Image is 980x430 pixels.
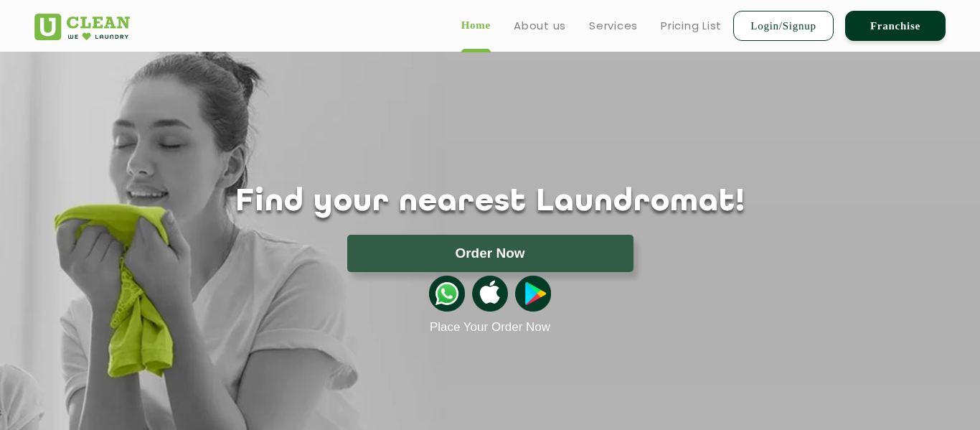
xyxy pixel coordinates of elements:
[430,320,550,335] a: Place Your Order Now
[24,184,956,220] h1: Find your nearest Laundromat!
[34,14,130,40] img: UClean Laundry and Dry Cleaning
[589,17,638,34] a: Services
[514,17,566,34] a: About us
[845,11,946,41] a: Franchise
[515,276,551,312] img: playstoreicon.png
[472,276,508,312] img: apple-icon.png
[661,17,722,34] a: Pricing List
[429,276,465,312] img: whatsappicon.png
[347,235,633,272] button: Order Now
[733,11,834,41] a: Login/Signup
[461,17,491,34] a: Home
